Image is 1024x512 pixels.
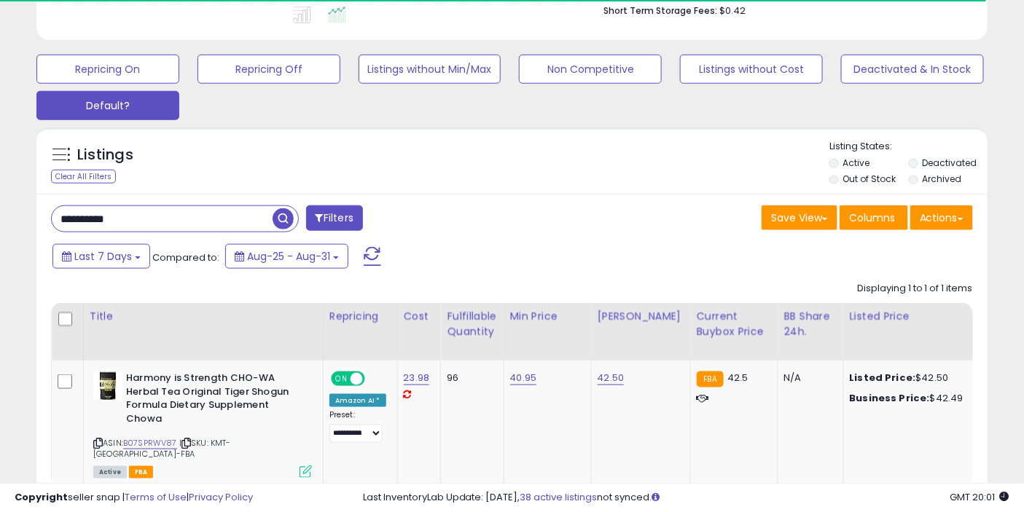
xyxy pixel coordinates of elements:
[857,282,973,296] div: Displaying 1 to 1 of 1 items
[126,371,303,429] b: Harmony is Strength CHO-WA Herbal Tea Original Tiger Shogun Formula Dietary Supplement Chowa
[306,205,363,231] button: Filters
[520,490,598,504] a: 38 active listings
[910,205,973,230] button: Actions
[93,437,231,459] span: | SKU: KMT-[GEOGRAPHIC_DATA]-FBA
[697,371,724,387] small: FBA
[850,371,971,385] div: $42.50
[598,371,625,385] a: 42.50
[51,170,116,184] div: Clear All Filters
[93,371,122,401] img: 413BTmzlsIL._SL40_.jpg
[923,157,977,169] label: Deactivated
[598,309,684,324] div: [PERSON_NAME]
[125,490,187,504] a: Terms of Use
[850,371,916,385] b: Listed Price:
[850,392,971,405] div: $42.49
[404,371,430,385] a: 23.98
[189,490,253,504] a: Privacy Policy
[447,309,497,339] div: Fulfillable Quantity
[447,371,492,385] div: 96
[850,309,976,324] div: Listed Price
[950,490,1009,504] span: 2025-09-8 20:01 GMT
[198,55,340,84] button: Repricing Off
[519,55,662,84] button: Non Competitive
[510,371,537,385] a: 40.95
[404,309,435,324] div: Cost
[829,140,988,154] p: Listing States:
[841,55,984,84] button: Deactivated & In Stock
[225,244,348,269] button: Aug-25 - Aug-31
[849,210,895,225] span: Columns
[15,491,253,505] div: seller snap | |
[510,309,585,324] div: Min Price
[329,394,386,407] div: Amazon AI *
[843,157,870,169] label: Active
[332,373,351,385] span: ON
[363,491,1009,505] div: Last InventoryLab Update: [DATE], not synced.
[52,244,150,269] button: Last 7 Days
[247,249,330,264] span: Aug-25 - Aug-31
[90,309,317,324] div: Title
[762,205,837,230] button: Save View
[15,490,68,504] strong: Copyright
[36,91,179,120] button: Default?
[123,437,177,449] a: B07SPRWV87
[363,373,386,385] span: OFF
[719,4,746,17] span: $0.42
[680,55,823,84] button: Listings without Cost
[923,173,962,185] label: Archived
[329,309,391,324] div: Repricing
[74,249,132,264] span: Last 7 Days
[840,205,908,230] button: Columns
[603,4,717,17] b: Short Term Storage Fees:
[129,466,154,478] span: FBA
[359,55,501,84] button: Listings without Min/Max
[77,145,133,165] h5: Listings
[727,371,749,385] span: 42.5
[850,391,930,405] b: Business Price:
[329,410,386,442] div: Preset:
[93,466,127,478] span: All listings currently available for purchase on Amazon
[697,309,772,339] div: Current Buybox Price
[152,251,219,264] span: Compared to:
[784,309,837,339] div: BB Share 24h.
[36,55,179,84] button: Repricing On
[784,371,832,385] div: N/A
[843,173,896,185] label: Out of Stock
